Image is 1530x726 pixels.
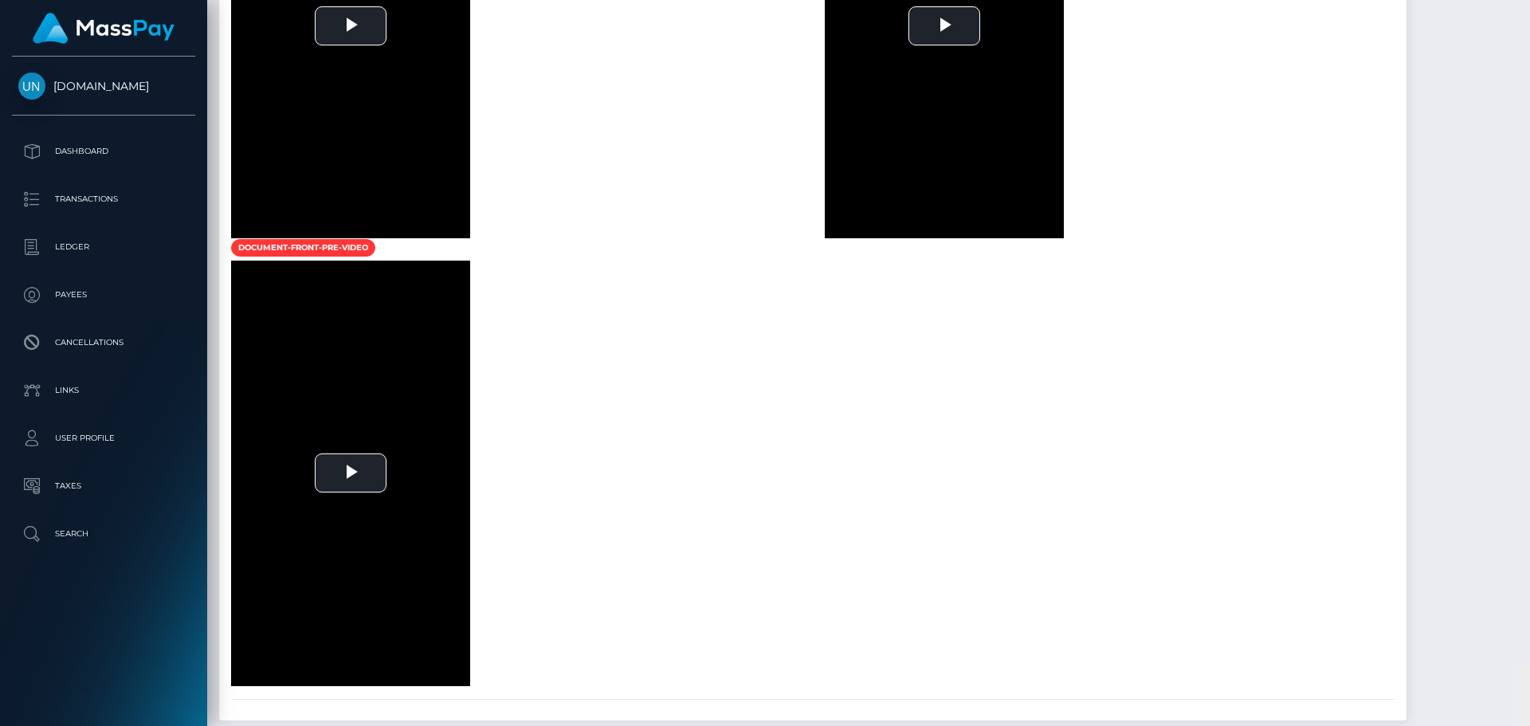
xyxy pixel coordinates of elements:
[12,275,195,315] a: Payees
[18,283,189,307] p: Payees
[12,371,195,410] a: Links
[12,466,195,506] a: Taxes
[18,426,189,450] p: User Profile
[12,227,195,267] a: Ledger
[315,6,386,45] button: Play Video
[12,79,195,93] span: [DOMAIN_NAME]
[231,261,470,685] div: Video Player
[33,13,175,44] img: MassPay Logo
[18,187,189,211] p: Transactions
[231,239,375,257] span: document-front-pre-video
[315,453,386,493] button: Play Video
[18,73,45,100] img: Unlockt.me
[908,6,980,45] button: Play Video
[12,514,195,554] a: Search
[12,131,195,171] a: Dashboard
[12,418,195,458] a: User Profile
[18,379,189,402] p: Links
[12,179,195,219] a: Transactions
[12,323,195,363] a: Cancellations
[18,522,189,546] p: Search
[18,331,189,355] p: Cancellations
[18,235,189,259] p: Ledger
[18,474,189,498] p: Taxes
[18,139,189,163] p: Dashboard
